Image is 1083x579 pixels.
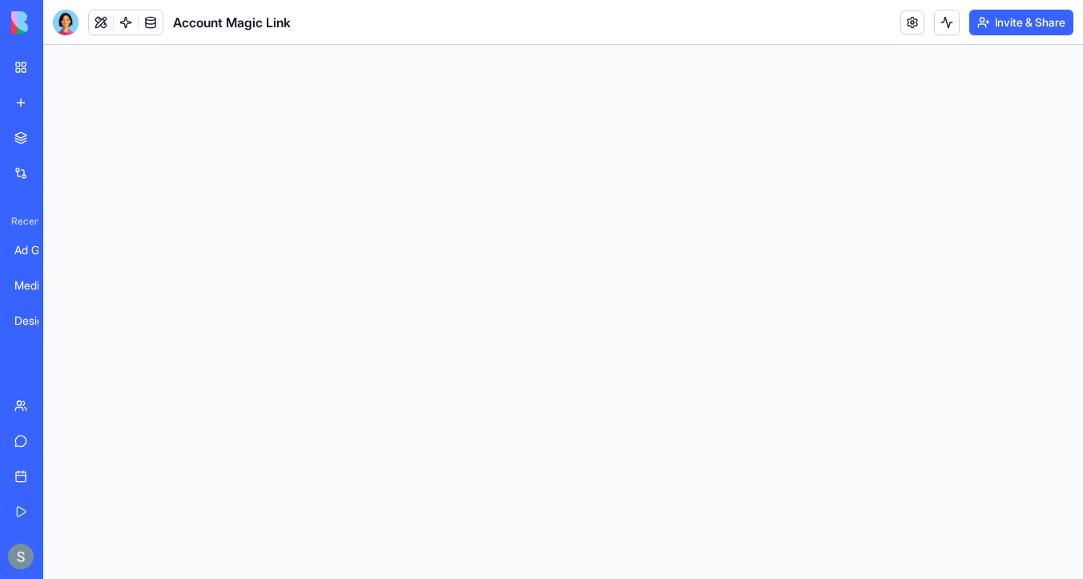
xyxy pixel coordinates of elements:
button: Invite & Share [969,10,1073,35]
div: Design Backlog Manager [14,313,59,329]
div: Ad Generation Studio [14,242,59,258]
img: ACg8ocKnDTHbS00rqwWSHQfXf8ia04QnQtz5EDX_Ef5UNrjqV-k=s96-c [8,544,34,569]
span: Account Magic Link [173,13,291,32]
a: Medical Shift Manager [5,269,69,302]
a: Ad Generation Studio [5,234,69,266]
a: Design Backlog Manager [5,305,69,337]
span: Recent [5,215,38,228]
img: logo [11,11,111,34]
div: Medical Shift Manager [14,277,59,294]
